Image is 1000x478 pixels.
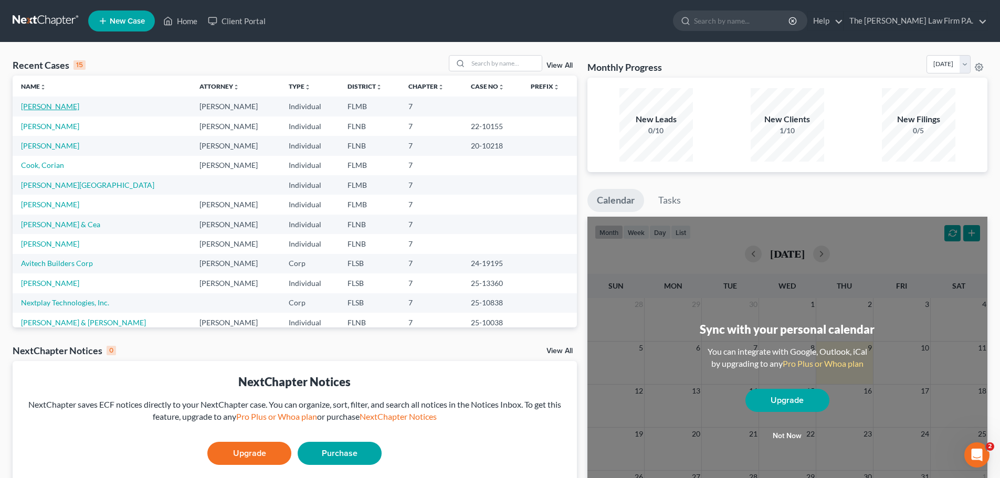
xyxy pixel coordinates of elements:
a: [PERSON_NAME] [21,102,79,111]
td: 7 [400,136,462,155]
div: Recent Cases [13,59,86,71]
a: Tasks [649,189,690,212]
td: FLSB [339,254,401,273]
td: 7 [400,215,462,234]
span: 2 [986,442,994,451]
td: 7 [400,97,462,116]
td: Individual [280,273,339,293]
a: Typeunfold_more [289,82,311,90]
a: Avitech Builders Corp [21,259,93,268]
a: [PERSON_NAME][GEOGRAPHIC_DATA] [21,180,154,189]
td: 7 [400,254,462,273]
i: unfold_more [498,84,504,90]
div: New Filings [882,113,955,125]
a: Client Portal [203,12,271,30]
td: [PERSON_NAME] [191,195,280,214]
td: Corp [280,254,339,273]
td: Individual [280,313,339,332]
a: [PERSON_NAME] [21,239,79,248]
a: Prefixunfold_more [531,82,560,90]
span: New Case [110,17,145,25]
a: Upgrade [207,442,291,465]
td: Individual [280,97,339,116]
button: Not now [745,426,829,447]
td: [PERSON_NAME] [191,254,280,273]
a: Chapterunfold_more [408,82,444,90]
td: 25-13360 [462,273,522,293]
a: Purchase [298,442,382,465]
a: Nextplay Technologies, Inc. [21,298,109,307]
a: Nameunfold_more [21,82,46,90]
i: unfold_more [233,84,239,90]
a: Districtunfold_more [348,82,382,90]
a: Pro Plus or Whoa plan [783,358,864,368]
a: Cook, Corian [21,161,64,169]
a: Upgrade [745,389,829,412]
a: [PERSON_NAME] [21,141,79,150]
a: Pro Plus or Whoa plan [236,411,317,421]
i: unfold_more [376,84,382,90]
td: Individual [280,175,339,195]
td: Individual [280,195,339,214]
a: The [PERSON_NAME] Law Firm P.A. [844,12,987,30]
a: [PERSON_NAME] [21,279,79,288]
a: Home [158,12,203,30]
td: Individual [280,116,339,136]
td: 7 [400,116,462,136]
td: FLMB [339,97,401,116]
a: Calendar [587,189,644,212]
td: [PERSON_NAME] [191,116,280,136]
iframe: Intercom live chat [964,442,990,468]
td: Individual [280,234,339,253]
a: [PERSON_NAME] & Cea [21,220,100,229]
td: Individual [280,156,339,175]
td: 24-19195 [462,254,522,273]
i: unfold_more [40,84,46,90]
i: unfold_more [553,84,560,90]
td: FLMB [339,156,401,175]
td: 7 [400,273,462,293]
div: NextChapter Notices [21,374,569,390]
div: NextChapter Notices [13,344,116,357]
input: Search by name... [694,11,790,30]
td: 25-10038 [462,313,522,332]
div: Sync with your personal calendar [700,321,875,337]
td: 7 [400,234,462,253]
td: [PERSON_NAME] [191,234,280,253]
h3: Monthly Progress [587,61,662,73]
td: 7 [400,175,462,195]
div: 15 [73,60,86,70]
td: FLSB [339,293,401,313]
td: 7 [400,313,462,332]
td: 25-10838 [462,293,522,313]
a: [PERSON_NAME] & [PERSON_NAME] [21,318,146,327]
div: 0/5 [882,125,955,136]
div: You can integrate with Google, Outlook, iCal by upgrading to any [703,346,871,370]
div: 0 [107,346,116,355]
a: [PERSON_NAME] [21,122,79,131]
td: FLMB [339,175,401,195]
td: [PERSON_NAME] [191,136,280,155]
a: [PERSON_NAME] [21,200,79,209]
td: Corp [280,293,339,313]
td: FLNB [339,136,401,155]
td: 7 [400,195,462,214]
i: unfold_more [438,84,444,90]
a: NextChapter Notices [360,411,437,421]
td: Individual [280,136,339,155]
td: FLNB [339,234,401,253]
i: unfold_more [304,84,311,90]
div: NextChapter saves ECF notices directly to your NextChapter case. You can organize, sort, filter, ... [21,399,569,423]
td: [PERSON_NAME] [191,215,280,234]
a: View All [546,347,573,355]
td: [PERSON_NAME] [191,273,280,293]
td: [PERSON_NAME] [191,156,280,175]
td: 7 [400,156,462,175]
td: FLNB [339,313,401,332]
a: Case Nounfold_more [471,82,504,90]
td: FLNB [339,215,401,234]
a: Help [808,12,843,30]
div: 0/10 [619,125,693,136]
div: New Clients [751,113,824,125]
div: New Leads [619,113,693,125]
